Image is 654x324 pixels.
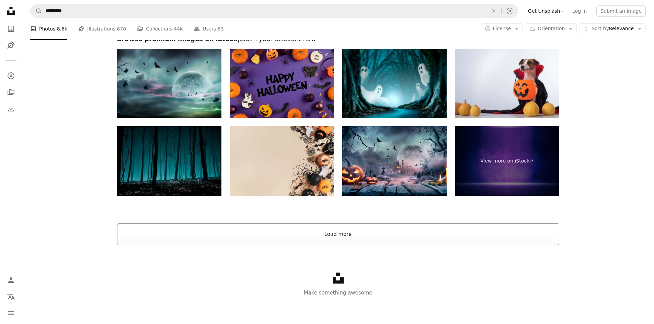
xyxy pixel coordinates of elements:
[342,126,447,196] img: Halloween Scene - Pumpkin On Wooden Table In Graveyard At Moonlight - - Contain Unrecognizable, D...
[174,25,183,33] span: 44k
[493,26,511,31] span: License
[4,38,18,52] a: Illustrations
[230,126,334,196] img: Halloween holiday frame with party decorations from pumpkins, bats, spider web and ghosts top vie...
[580,23,646,34] button: Sort byRelevance
[117,126,221,196] img: The forest's darkness was pierced by the otherworldly shimmer of moonlight
[230,49,334,118] img: Halloween Decoration Background
[4,273,18,287] a: Log in / Sign up
[4,69,18,83] a: Explore
[237,35,316,43] span: | Claim your discount now
[592,26,609,31] span: Sort by
[342,49,447,118] img: Ghosts Flying Around Spooky Forest
[117,25,126,33] span: 670
[137,18,183,40] a: Collections 44k
[596,5,646,16] button: Submit an image
[117,223,559,245] button: Load more
[30,4,518,18] form: Find visuals sitewide
[526,23,577,34] button: Orientation
[481,23,523,34] button: License
[592,25,634,32] span: Relevance
[4,290,18,303] button: Language
[486,4,501,17] button: Clear
[455,126,559,196] a: View more on iStock↗
[4,22,18,36] a: Photos
[31,4,42,17] button: Search Unsplash
[4,4,18,19] a: Home — Unsplash
[568,5,591,16] a: Log in
[22,289,654,297] p: Make something awesome
[4,85,18,99] a: Collections
[538,26,565,31] span: Orientation
[502,4,518,17] button: Visual search
[4,306,18,320] button: Menu
[194,18,224,40] a: Users 63
[4,102,18,116] a: Download History
[455,49,559,118] img: Dog in a vampire cloak and jack-o-lantern on a white background. Halloween Jack Russell Terrier i...
[78,18,126,40] a: Illustrations 670
[117,49,221,118] img: Halloween Haunted Moon In Clouds With Bats And Falling Of Death Leaves
[218,25,224,33] span: 63
[524,5,568,16] a: Get Unsplash+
